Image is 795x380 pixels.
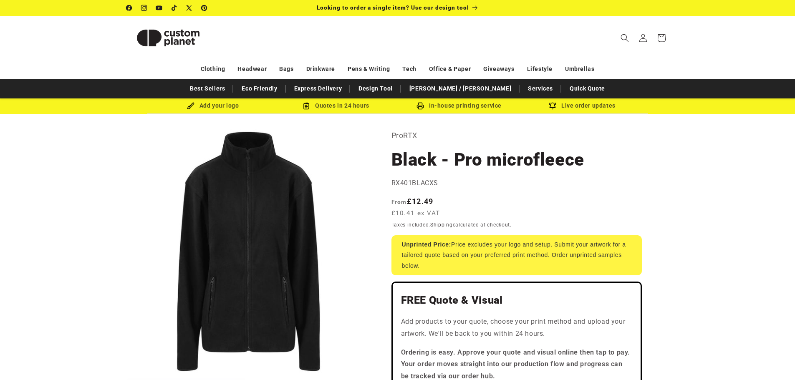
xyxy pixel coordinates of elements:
strong: £12.49 [391,197,434,206]
a: Shipping [430,222,453,228]
img: Order updates [549,102,556,110]
span: RX401BLACXS [391,179,439,187]
strong: Unprinted Price: [402,241,452,248]
p: Add products to your quote, choose your print method and upload your artwork. We'll be back to yo... [401,316,632,340]
a: Tech [402,62,416,76]
span: £10.41 ex VAT [391,209,440,218]
a: Giveaways [483,62,514,76]
h1: Black - Pro microfleece [391,148,642,171]
img: Order Updates Icon [303,102,310,110]
div: Taxes included. calculated at checkout. [391,221,642,229]
summary: Search [616,29,634,47]
a: Office & Paper [429,62,471,76]
div: Add your logo [151,101,275,111]
a: Express Delivery [290,81,346,96]
a: Headwear [237,62,267,76]
a: Drinkware [306,62,335,76]
p: ProRTX [391,129,642,142]
div: Price excludes your logo and setup. Submit your artwork for a tailored quote based on your prefer... [391,235,642,275]
a: Bags [279,62,293,76]
h2: FREE Quote & Visual [401,294,632,307]
a: Clothing [201,62,225,76]
img: Brush Icon [187,102,194,110]
a: Lifestyle [527,62,553,76]
img: In-house printing [416,102,424,110]
a: Eco Friendly [237,81,281,96]
a: Pens & Writing [348,62,390,76]
a: Best Sellers [186,81,229,96]
div: Live order updates [521,101,644,111]
a: Umbrellas [565,62,594,76]
a: Services [524,81,557,96]
a: [PERSON_NAME] / [PERSON_NAME] [405,81,515,96]
div: In-house printing service [398,101,521,111]
span: Looking to order a single item? Use our design tool [317,4,469,11]
div: Quotes in 24 hours [275,101,398,111]
span: From [391,199,407,205]
a: Design Tool [354,81,397,96]
a: Quick Quote [565,81,609,96]
a: Custom Planet [123,16,213,60]
img: Custom Planet [126,19,210,57]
